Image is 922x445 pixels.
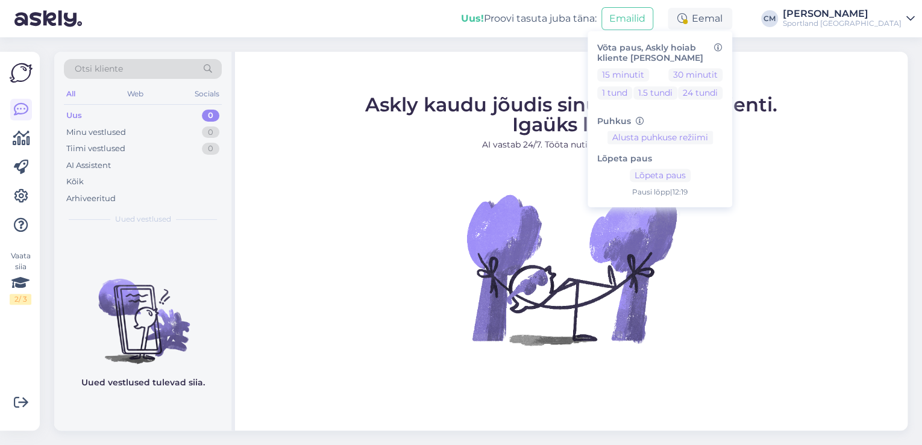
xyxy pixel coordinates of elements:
img: No Chat active [463,161,680,378]
button: 30 minutit [668,68,723,81]
div: Uus [66,110,82,122]
button: 24 tundi [678,86,723,99]
div: Sportland [GEOGRAPHIC_DATA] [783,19,902,28]
div: CM [761,10,778,27]
div: Kõik [66,176,84,188]
div: All [64,86,78,102]
span: Otsi kliente [75,63,123,75]
button: Emailid [601,7,653,30]
div: Arhiveeritud [66,193,116,205]
h6: Võta paus, Askly hoiab kliente [PERSON_NAME] [597,43,723,63]
b: Uus! [461,13,484,24]
a: [PERSON_NAME]Sportland [GEOGRAPHIC_DATA] [783,9,915,28]
div: Minu vestlused [66,126,126,138]
button: 1.5 tundi [633,86,677,99]
button: 15 minutit [597,68,649,81]
div: 0 [202,126,219,138]
div: Web [125,86,146,102]
button: Alusta puhkuse režiimi [607,131,713,145]
span: Askly kaudu jõudis sinuni juba klienti. Igaüks loeb. [365,93,777,136]
h6: Puhkus [597,116,723,126]
div: 2 / 3 [10,294,31,305]
button: Lõpeta paus [630,169,691,182]
div: Vaata siia [10,251,31,305]
img: Askly Logo [10,61,33,84]
p: Uued vestlused tulevad siia. [81,376,205,389]
div: AI Assistent [66,160,111,172]
h6: Lõpeta paus [597,154,723,164]
p: AI vastab 24/7. Tööta nutikamalt juba täna. [365,138,777,151]
div: 0 [202,110,219,122]
div: 0 [202,143,219,155]
img: No chats [54,257,231,366]
div: Socials [192,86,222,102]
div: Pausi lõpp | 12:19 [597,187,723,198]
span: Uued vestlused [115,214,171,225]
div: Proovi tasuta juba täna: [461,11,597,26]
div: Tiimi vestlused [66,143,125,155]
button: 1 tund [597,86,632,99]
div: Eemal [668,8,732,30]
div: [PERSON_NAME] [783,9,902,19]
